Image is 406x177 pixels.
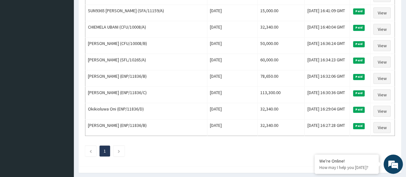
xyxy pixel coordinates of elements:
td: [DATE] [207,5,258,21]
td: 15,000.00 [258,5,305,21]
td: [DATE] 16:41:09 GMT [305,5,350,21]
div: Chat with us now [33,36,108,44]
span: Paid [353,90,365,96]
td: [PERSON_NAME] (ENP/11836/C) [85,87,207,103]
td: 78,650.00 [258,70,305,87]
a: View [373,122,391,133]
td: [DATE] 16:36:24 GMT [305,38,350,54]
p: How may I help you today? [319,165,374,170]
td: SUN9365 [PERSON_NAME] (SFA/11159/A) [85,5,207,21]
div: We're Online! [319,158,374,164]
td: 32,340.00 [258,119,305,136]
td: [DATE] 16:29:04 GMT [305,103,350,119]
td: [DATE] [207,21,258,38]
span: Paid [353,107,365,112]
td: [DATE] 16:40:04 GMT [305,21,350,38]
td: [DATE] 16:30:36 GMT [305,87,350,103]
td: [DATE] [207,54,258,70]
span: Paid [353,74,365,80]
td: [DATE] [207,38,258,54]
td: 113,300.00 [258,87,305,103]
td: [DATE] [207,70,258,87]
td: [PERSON_NAME] (CFU/10008/B) [85,38,207,54]
span: Paid [353,58,365,63]
a: View [373,7,391,18]
a: View [373,106,391,117]
td: CHIEMELA UBANI (CFU/10008/A) [85,21,207,38]
a: View [373,24,391,35]
span: We're online! [37,49,89,114]
div: Minimize live chat window [105,3,121,19]
td: [DATE] 16:27:28 GMT [305,119,350,136]
span: Paid [353,25,365,31]
a: Previous page [89,148,92,154]
td: [PERSON_NAME] (SFL/10265/A) [85,54,207,70]
a: View [373,73,391,84]
textarea: Type your message and hit 'Enter' [3,113,122,135]
td: [DATE] [207,87,258,103]
td: 32,340.00 [258,103,305,119]
td: 50,000.00 [258,38,305,54]
img: d_794563401_company_1708531726252_794563401 [12,32,26,48]
td: [PERSON_NAME] (ENP/11836/B) [85,119,207,136]
td: Okikioluwa Oni (ENP/11836/D) [85,103,207,119]
a: View [373,89,391,100]
td: [DATE] 16:34:23 GMT [305,54,350,70]
td: 60,000.00 [258,54,305,70]
a: Next page [117,148,120,154]
span: Paid [353,123,365,129]
td: 32,340.00 [258,21,305,38]
td: [DATE] 16:32:06 GMT [305,70,350,87]
a: View [373,57,391,67]
a: View [373,40,391,51]
span: Paid [353,41,365,47]
td: [DATE] [207,119,258,136]
a: Page 1 is your current page [104,148,106,154]
td: [PERSON_NAME] (ENP/11836/B) [85,70,207,87]
td: [DATE] [207,103,258,119]
span: Paid [353,8,365,14]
